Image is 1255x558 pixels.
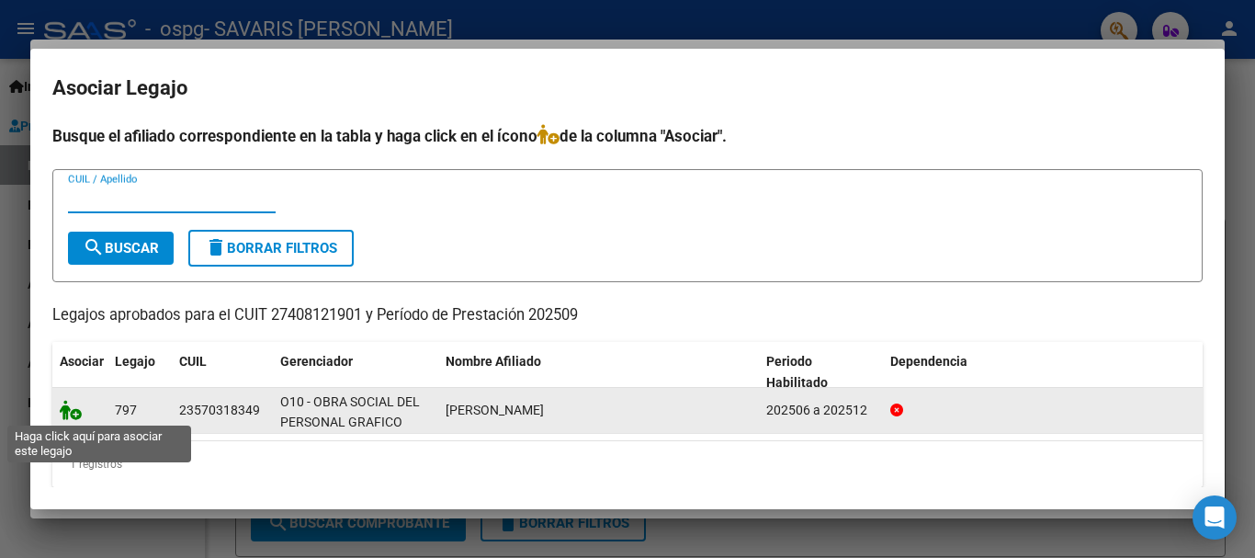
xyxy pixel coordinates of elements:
span: Asociar [60,354,104,369]
span: CUIL [179,354,207,369]
span: Dependencia [890,354,967,369]
datatable-header-cell: Legajo [107,342,172,403]
datatable-header-cell: Dependencia [883,342,1204,403]
span: Buscar [83,240,159,256]
div: 23570318349 [179,400,260,421]
span: Gerenciador [280,354,353,369]
mat-icon: search [83,236,105,258]
button: Borrar Filtros [188,230,354,267]
h4: Busque el afiliado correspondiente en la tabla y haga click en el ícono de la columna "Asociar". [52,124,1203,148]
h2: Asociar Legajo [52,71,1203,106]
datatable-header-cell: Periodo Habilitado [759,342,883,403]
datatable-header-cell: Gerenciador [273,342,438,403]
datatable-header-cell: CUIL [172,342,273,403]
span: Periodo Habilitado [766,354,828,390]
span: 797 [115,403,137,417]
datatable-header-cell: Nombre Afiliado [438,342,759,403]
p: Legajos aprobados para el CUIT 27408121901 y Período de Prestación 202509 [52,304,1203,327]
div: Open Intercom Messenger [1193,495,1237,540]
button: Buscar [68,232,174,265]
span: O10 - OBRA SOCIAL DEL PERSONAL GRAFICO [280,394,420,430]
span: Nombre Afiliado [446,354,541,369]
div: 202506 a 202512 [766,400,876,421]
mat-icon: delete [205,236,227,258]
span: Legajo [115,354,155,369]
span: GAYARRE AUSTIN THOMAS [446,403,544,417]
span: Borrar Filtros [205,240,337,256]
datatable-header-cell: Asociar [52,342,107,403]
div: 1 registros [52,441,1203,487]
